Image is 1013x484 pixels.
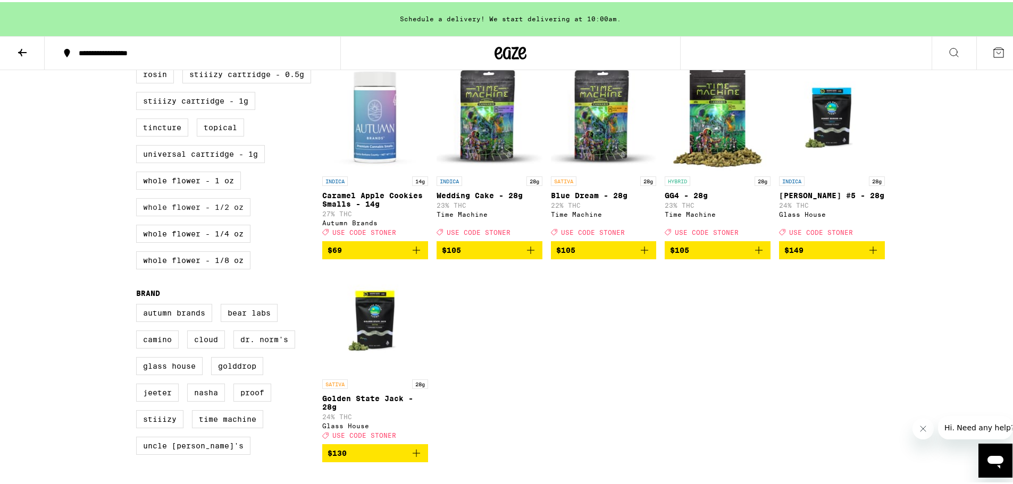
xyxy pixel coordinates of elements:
p: Golden State Jack - 28g [322,392,428,409]
img: Time Machine - Wedding Cake - 28g [437,63,542,169]
span: USE CODE STONER [561,227,625,234]
button: Add to bag [322,442,428,460]
legend: Brand [136,287,160,295]
p: Wedding Cake - 28g [437,189,542,198]
label: STIIIZY Cartridge - 1g [136,90,255,108]
p: SATIVA [551,174,576,184]
label: STIIIZY [136,408,183,426]
label: Autumn Brands [136,302,212,320]
p: 24% THC [779,200,885,207]
img: Autumn Brands - Caramel Apple Cookies Smalls - 14g [322,63,428,169]
span: $105 [442,244,461,252]
iframe: Message from company [938,414,1012,437]
iframe: Button to launch messaging window [978,441,1012,475]
img: Glass House - Donny Burger #5 - 28g [779,63,885,169]
label: GoldDrop [211,355,263,373]
label: Tincture [136,116,188,134]
p: 28g [526,174,542,184]
label: NASHA [187,381,225,400]
div: Time Machine [551,209,657,216]
p: 28g [640,174,656,184]
label: Time Machine [192,408,263,426]
div: Autumn Brands [322,217,428,224]
a: Open page for GG4 - 28g from Time Machine [665,63,771,239]
label: Bear Labs [221,302,278,320]
button: Add to bag [779,239,885,257]
div: Time Machine [437,209,542,216]
div: Time Machine [665,209,771,216]
span: USE CODE STONER [789,227,853,234]
p: 27% THC [322,208,428,215]
label: Proof [233,381,271,400]
span: $149 [784,244,803,252]
img: Time Machine - Blue Dream - 28g [551,63,657,169]
button: Add to bag [437,239,542,257]
span: USE CODE STONER [332,430,396,437]
label: Cloud [187,328,225,346]
a: Open page for Blue Dream - 28g from Time Machine [551,63,657,239]
label: Dr. Norm's [233,328,295,346]
p: 23% THC [437,200,542,207]
label: Topical [197,116,244,134]
p: 28g [869,174,885,184]
div: Glass House [322,420,428,427]
p: Blue Dream - 28g [551,189,657,198]
p: GG4 - 28g [665,189,771,198]
iframe: Close message [912,416,934,437]
label: STIIIZY Cartridge - 0.5g [182,63,311,81]
p: INDICA [322,174,348,184]
a: Open page for Golden State Jack - 28g from Glass House [322,266,428,442]
p: [PERSON_NAME] #5 - 28g [779,189,885,198]
label: Jeeter [136,381,179,400]
span: $105 [556,244,575,252]
label: Rosin [136,63,174,81]
p: 22% THC [551,200,657,207]
p: SATIVA [322,377,348,387]
button: Add to bag [665,239,771,257]
button: Add to bag [322,239,428,257]
label: Glass House [136,355,203,373]
span: $105 [670,244,689,252]
span: USE CODE STONER [332,227,396,234]
a: Open page for Caramel Apple Cookies Smalls - 14g from Autumn Brands [322,63,428,239]
p: INDICA [437,174,462,184]
p: 28g [412,377,428,387]
p: 23% THC [665,200,771,207]
span: $69 [328,244,342,252]
p: Caramel Apple Cookies Smalls - 14g [322,189,428,206]
div: Glass House [779,209,885,216]
p: 14g [412,174,428,184]
label: Uncle [PERSON_NAME]'s [136,435,250,453]
label: Whole Flower - 1/2 oz [136,196,250,214]
p: 28g [755,174,771,184]
img: Glass House - Golden State Jack - 28g [322,266,428,372]
a: Open page for Wedding Cake - 28g from Time Machine [437,63,542,239]
label: Camino [136,328,179,346]
label: Universal Cartridge - 1g [136,143,265,161]
p: HYBRID [665,174,690,184]
button: Add to bag [551,239,657,257]
label: Whole Flower - 1/4 oz [136,223,250,241]
img: Time Machine - GG4 - 28g [665,63,771,169]
p: 24% THC [322,411,428,418]
span: $130 [328,447,347,455]
label: Whole Flower - 1 oz [136,169,241,188]
span: USE CODE STONER [447,227,510,234]
a: Open page for Donny Burger #5 - 28g from Glass House [779,63,885,239]
span: USE CODE STONER [675,227,739,234]
p: INDICA [779,174,805,184]
label: Whole Flower - 1/8 oz [136,249,250,267]
span: Hi. Need any help? [6,7,77,16]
